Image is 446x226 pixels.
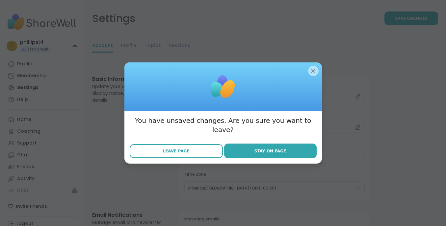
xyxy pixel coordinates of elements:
[224,144,317,158] button: Stay on Page
[163,148,190,154] span: Leave Page
[207,70,240,103] img: ShareWell Logomark
[254,148,286,154] span: Stay on Page
[130,144,223,158] button: Leave Page
[130,116,317,134] h3: You have unsaved changes. Are you sure you want to leave?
